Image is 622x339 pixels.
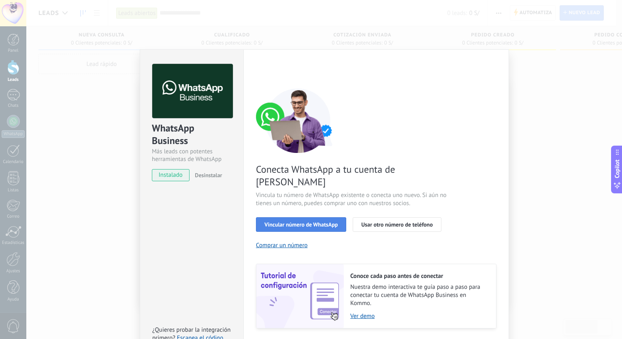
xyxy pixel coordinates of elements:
[361,222,432,227] span: Usar otro número de teléfono
[256,88,341,153] img: connect number
[353,217,441,232] button: Usar otro número de teléfono
[152,169,189,181] span: instalado
[256,217,346,232] button: Vincular número de WhatsApp
[264,222,338,227] span: Vincular número de WhatsApp
[256,242,308,249] button: Comprar un número
[256,163,449,188] span: Conecta WhatsApp a tu cuenta de [PERSON_NAME]
[195,172,222,179] span: Desinstalar
[192,169,222,181] button: Desinstalar
[152,148,232,163] div: Más leads con potentes herramientas de WhatsApp
[613,160,621,178] span: Copilot
[256,191,449,208] span: Vincula tu número de WhatsApp existente o conecta uno nuevo. Si aún no tienes un número, puedes c...
[350,312,488,320] a: Ver demo
[152,64,233,119] img: logo_main.png
[350,283,488,307] span: Nuestra demo interactiva te guía paso a paso para conectar tu cuenta de WhatsApp Business en Kommo.
[350,272,488,280] h2: Conoce cada paso antes de conectar
[152,122,232,148] div: WhatsApp Business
